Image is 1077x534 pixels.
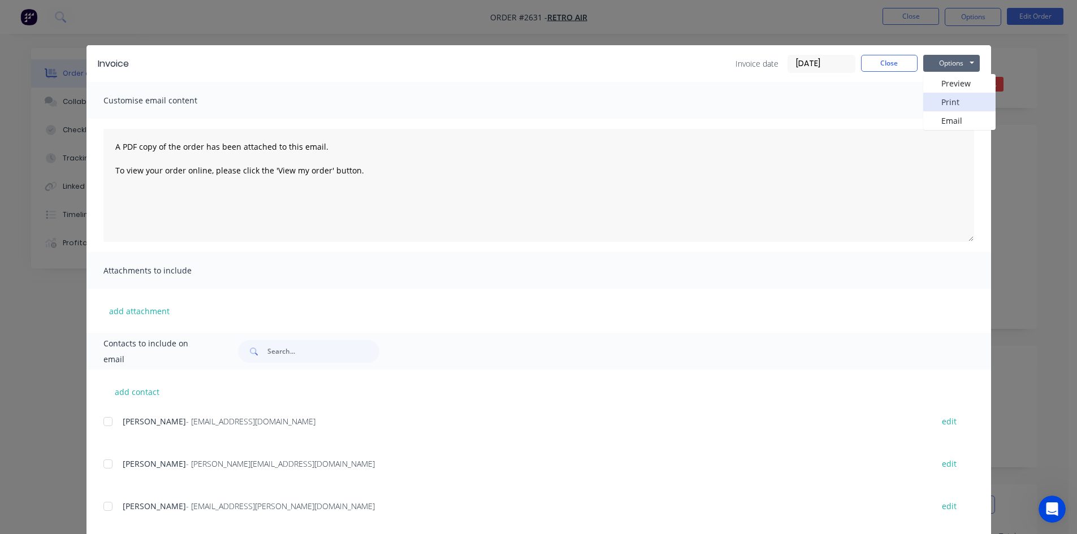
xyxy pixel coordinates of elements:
[923,74,996,93] button: Preview
[103,336,210,367] span: Contacts to include on email
[123,416,186,427] span: [PERSON_NAME]
[103,302,175,319] button: add attachment
[935,498,963,514] button: edit
[736,58,778,70] span: Invoice date
[103,129,974,242] textarea: A PDF copy of the order has been attached to this email. To view your order online, please click ...
[935,456,963,471] button: edit
[935,414,963,429] button: edit
[923,93,996,111] button: Print
[186,416,315,427] span: - [EMAIL_ADDRESS][DOMAIN_NAME]
[98,57,129,71] div: Invoice
[103,93,228,108] span: Customise email content
[923,111,996,130] button: Email
[1039,496,1066,523] iframe: Intercom live chat
[861,55,918,72] button: Close
[186,458,375,469] span: - [PERSON_NAME][EMAIL_ADDRESS][DOMAIN_NAME]
[186,501,375,511] span: - [EMAIL_ADDRESS][PERSON_NAME][DOMAIN_NAME]
[267,340,379,363] input: Search...
[123,501,186,511] span: [PERSON_NAME]
[923,55,980,72] button: Options
[123,458,186,469] span: [PERSON_NAME]
[103,383,171,400] button: add contact
[103,263,228,279] span: Attachments to include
